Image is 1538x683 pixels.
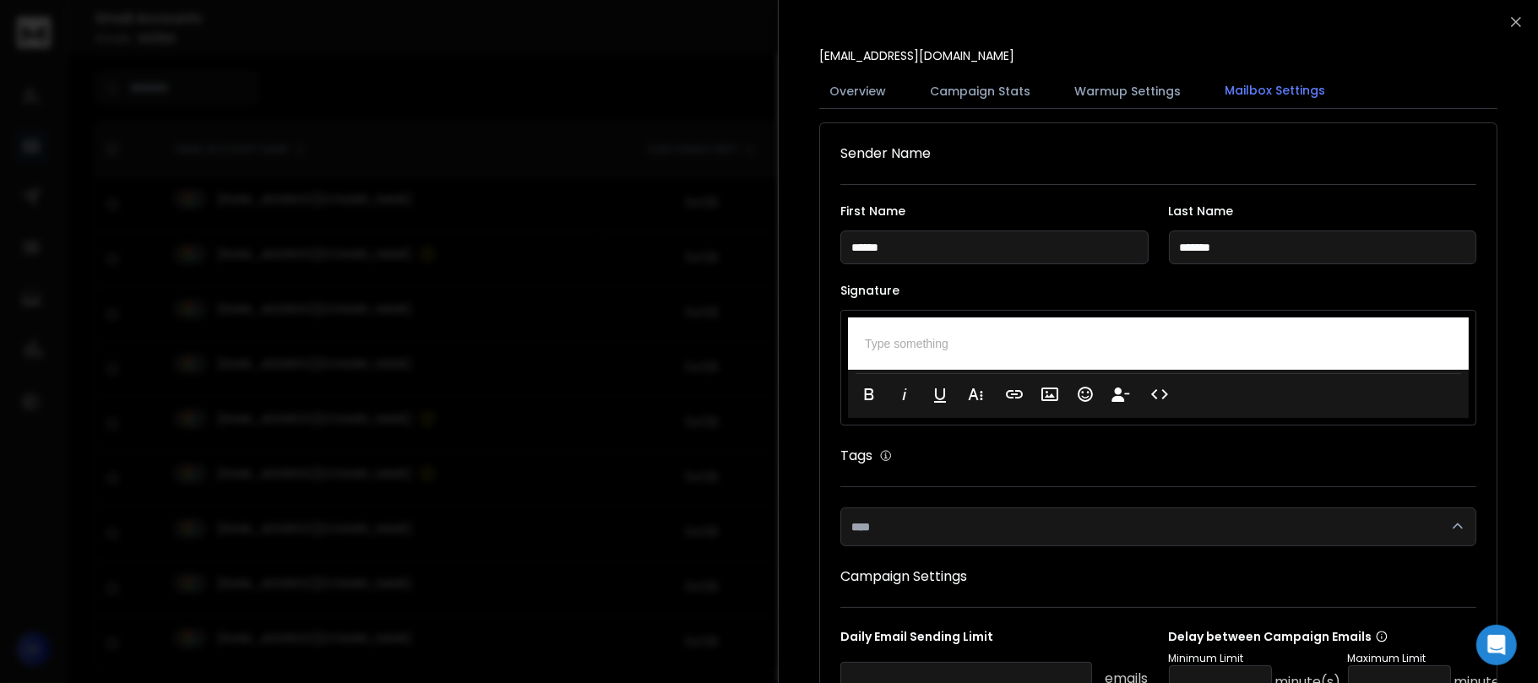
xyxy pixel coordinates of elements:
button: Warmup Settings [1064,73,1191,110]
h1: Tags [840,446,872,466]
button: Underline (Ctrl+U) [924,377,956,411]
button: Mailbox Settings [1215,72,1335,111]
button: Campaign Stats [920,73,1041,110]
p: Delay between Campaign Emails [1169,628,1520,645]
h1: Sender Name [840,144,1476,164]
button: Overview [819,73,896,110]
label: Signature [840,285,1476,296]
div: Open Intercom Messenger [1476,625,1517,665]
button: Insert Unsubscribe Link [1105,377,1137,411]
button: Emoticons [1069,377,1101,411]
button: Bold (Ctrl+B) [853,377,885,411]
label: First Name [840,205,1149,217]
button: Insert Link (Ctrl+K) [998,377,1030,411]
button: Insert Image (Ctrl+P) [1034,377,1066,411]
p: Daily Email Sending Limit [840,628,1149,652]
p: Maximum Limit [1348,652,1520,665]
button: More Text [959,377,992,411]
p: Minimum Limit [1169,652,1341,665]
label: Last Name [1169,205,1477,217]
p: [EMAIL_ADDRESS][DOMAIN_NAME] [819,47,1014,64]
button: Code View [1144,377,1176,411]
h1: Campaign Settings [840,566,1476,587]
button: Italic (Ctrl+I) [889,377,921,411]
